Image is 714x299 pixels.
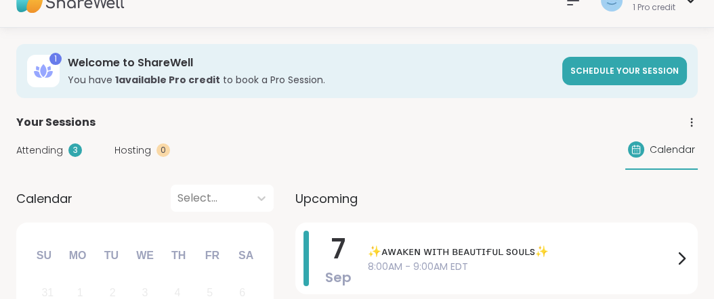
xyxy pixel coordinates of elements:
[368,244,673,260] span: ✨ᴀᴡᴀᴋᴇɴ ᴡɪᴛʜ ʙᴇᴀᴜᴛɪғᴜʟ sᴏᴜʟs✨
[295,189,358,208] span: Upcoming
[68,73,554,87] h3: You have to book a Pro Session.
[164,241,194,271] div: Th
[325,268,352,287] span: Sep
[16,114,96,131] span: Your Sessions
[331,230,345,268] span: 7
[650,143,695,157] span: Calendar
[114,143,151,158] span: Hosting
[156,143,170,157] div: 0
[49,53,62,65] div: 1
[197,241,227,271] div: Fr
[16,189,72,208] span: Calendar
[68,143,82,157] div: 3
[368,260,673,274] span: 8:00AM - 9:00AM EDT
[29,241,59,271] div: Su
[562,57,687,85] a: Schedule your session
[62,241,92,271] div: Mo
[570,65,679,76] span: Schedule your session
[16,143,63,158] span: Attending
[96,241,126,271] div: Tu
[68,55,554,70] h3: Welcome to ShareWell
[633,2,675,14] div: 1 Pro credit
[130,241,160,271] div: We
[231,241,261,271] div: Sa
[115,73,220,87] b: 1 available Pro credit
